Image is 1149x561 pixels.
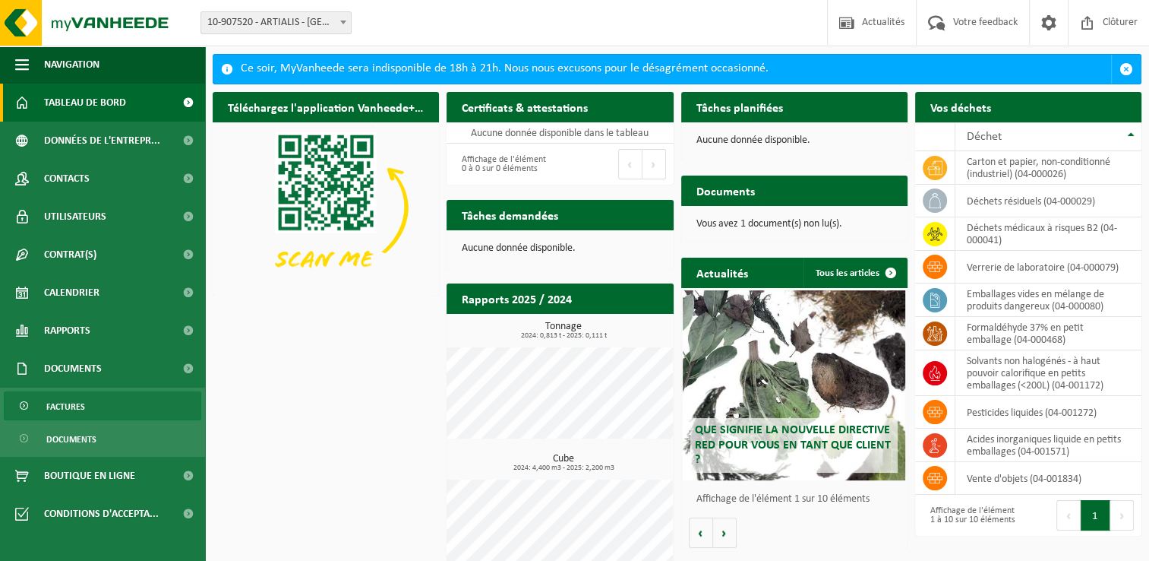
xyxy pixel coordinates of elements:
h2: Certificats & attestations [447,92,603,122]
button: Next [1110,500,1134,531]
span: Contrat(s) [44,236,96,274]
span: Documents [44,350,102,388]
td: acides inorganiques liquide en petits emballages (04-001571) [955,429,1141,462]
td: déchets médicaux à risques B2 (04-000041) [955,217,1141,251]
a: Documents [4,424,201,453]
td: formaldéhyde 37% en petit emballage (04-000468) [955,317,1141,350]
span: 2024: 0,813 t - 2025: 0,111 t [454,332,673,340]
td: emballages vides en mélange de produits dangereux (04-000080) [955,284,1141,317]
span: Que signifie la nouvelle directive RED pour vous en tant que client ? [694,424,890,465]
h2: Tâches planifiées [681,92,798,122]
div: Affichage de l'élément 0 à 0 sur 0 éléments [454,147,552,181]
button: Previous [1056,500,1081,531]
span: 10-907520 - ARTIALIS - LIÈGE [200,11,352,34]
p: Affichage de l'élément 1 sur 10 éléments [696,494,900,505]
img: Download de VHEPlus App [213,122,439,293]
button: Volgende [713,518,737,548]
span: Documents [46,425,96,454]
a: Tous les articles [803,258,906,288]
span: Rapports [44,312,90,350]
span: Calendrier [44,274,99,312]
h2: Vos déchets [915,92,1006,122]
span: Données de l'entrepr... [44,122,160,160]
span: Conditions d'accepta... [44,495,159,533]
button: Previous [618,149,642,179]
a: Consulter les rapports [541,313,672,344]
h2: Actualités [681,258,763,287]
h2: Documents [681,176,770,205]
h2: Rapports 2025 / 2024 [447,284,587,313]
td: verrerie de laboratoire (04-000079) [955,251,1141,284]
p: Aucune donnée disponible. [462,243,658,254]
div: Ce soir, MyVanheede sera indisponible de 18h à 21h. Nous nous excusons pour le désagrément occasi... [241,55,1111,84]
td: pesticides liquides (04-001272) [955,396,1141,429]
p: Aucune donnée disponible. [696,135,892,146]
button: Next [642,149,666,179]
span: 10-907520 - ARTIALIS - LIÈGE [201,12,351,33]
h3: Tonnage [454,322,673,340]
td: Aucune donnée disponible dans le tableau [447,122,673,144]
span: Contacts [44,160,90,198]
p: Vous avez 1 document(s) non lu(s). [696,219,892,230]
div: Affichage de l'élément 1 à 10 sur 10 éléments [923,499,1021,532]
span: Déchet [967,131,1002,143]
a: Factures [4,391,201,420]
span: Boutique en ligne [44,457,135,495]
button: 1 [1081,500,1110,531]
h2: Téléchargez l'application Vanheede+ maintenant! [213,92,439,122]
span: 2024: 4,400 m3 - 2025: 2,200 m3 [454,464,673,472]
span: Tableau de bord [44,84,126,122]
td: carton et papier, non-conditionné (industriel) (04-000026) [955,151,1141,185]
td: déchets résiduels (04-000029) [955,185,1141,217]
span: Navigation [44,46,99,84]
h2: Tâches demandées [447,200,573,230]
button: Vorige [689,518,713,548]
h3: Cube [454,454,673,472]
span: Utilisateurs [44,198,106,236]
a: Que signifie la nouvelle directive RED pour vous en tant que client ? [683,290,904,480]
td: solvants non halogénés - à haut pouvoir calorifique en petits emballages (<200L) (04-001172) [955,350,1141,396]
td: vente d'objets (04-001834) [955,462,1141,495]
span: Factures [46,392,85,421]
